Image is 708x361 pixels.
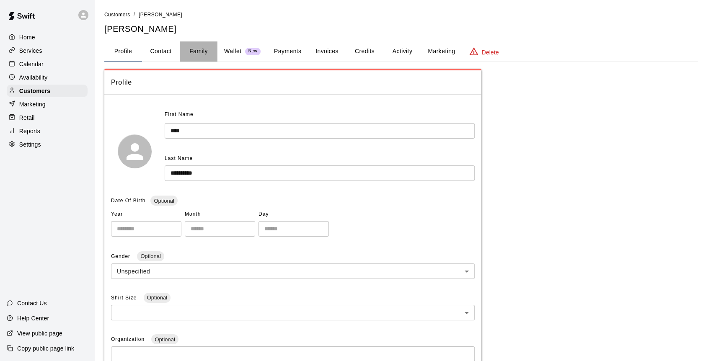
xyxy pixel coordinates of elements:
p: Contact Us [17,299,47,307]
button: Invoices [308,41,346,62]
a: Reports [7,125,88,137]
a: Home [7,31,88,44]
span: Optional [151,336,178,343]
span: Shirt Size [111,295,139,301]
p: View public page [17,329,62,338]
span: Month [185,208,255,221]
span: New [245,49,261,54]
span: Customers [104,12,130,18]
span: Profile [111,77,475,88]
button: Family [180,41,217,62]
span: Last Name [165,155,193,161]
p: Services [19,46,42,55]
span: Year [111,208,181,221]
h5: [PERSON_NAME] [104,23,698,35]
a: Customers [7,85,88,97]
div: Unspecified [111,263,475,279]
a: Retail [7,111,88,124]
span: Day [258,208,329,221]
span: Organization [111,336,146,342]
p: Reports [19,127,40,135]
button: Activity [383,41,421,62]
span: [PERSON_NAME] [139,12,182,18]
span: Gender [111,253,132,259]
p: Settings [19,140,41,149]
span: Optional [137,253,164,259]
p: Wallet [224,47,242,56]
button: Payments [267,41,308,62]
p: Copy public page link [17,344,74,353]
span: Optional [144,294,171,301]
a: Marketing [7,98,88,111]
button: Contact [142,41,180,62]
span: First Name [165,108,194,121]
a: Availability [7,71,88,84]
p: Marketing [19,100,46,108]
button: Credits [346,41,383,62]
p: Calendar [19,60,44,68]
p: Availability [19,73,48,82]
a: Services [7,44,88,57]
p: Home [19,33,35,41]
button: Marketing [421,41,462,62]
a: Settings [7,138,88,151]
a: Calendar [7,58,88,70]
p: Customers [19,87,50,95]
a: Customers [104,11,130,18]
p: Retail [19,113,35,122]
nav: breadcrumb [104,10,698,19]
li: / [134,10,135,19]
div: basic tabs example [104,41,698,62]
button: Profile [104,41,142,62]
span: Date Of Birth [111,198,145,204]
p: Delete [482,48,499,57]
span: Optional [150,198,177,204]
p: Help Center [17,314,49,322]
